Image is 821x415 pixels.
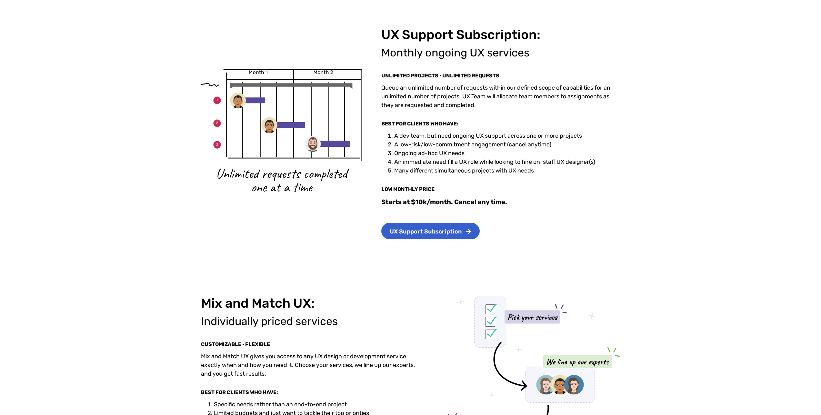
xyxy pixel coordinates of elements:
input: Subscribe to UX Team newsletter. [2,91,6,95]
li: Many different simultaneous projects with UX needs [394,166,620,175]
li: An immediate need fill a UX role while looking to hire on-staff UX designer(s) [394,158,620,166]
li: A low-risk/low-commitment engagement (cancel anytime) [394,140,620,149]
h3: Monthly ongoing UX services [381,47,620,58]
strong: Starts at $10k/month. Cancel any time. [381,198,507,206]
h2: Mix and Match UX: [201,296,425,311]
span: UX Support Subscription [390,229,462,234]
li: Specific needs rather than an end-to-end project [214,400,425,409]
a: UX Support Subscription [381,223,480,239]
h3: UNLIMITED PROJECTS • UNLIMITED REQUESTS [381,73,620,78]
h3: LOW MONTHLY PRICE [381,187,620,192]
p: Unlimited requests completed one at a time [216,167,347,194]
h3: BEST FOR CLIENTS WHO HAVE: [201,390,425,395]
h3: BEST FOR CLIENTS WHO HAVE: [381,121,620,126]
h2: UX Support Subscription: [381,27,620,42]
h3: CUSTOMIZABLE • FLEXIBLE [201,342,425,347]
li: A dev team, but need ongoing UX support across one or more projects [394,132,620,140]
span: Last Name [127,0,150,6]
iframe: Chat Widget [789,384,821,415]
span: Subscribe to UX Team newsletter. [8,90,251,95]
li: Ongoing ad-hoc UX needs [394,149,620,158]
div: Queue an unlimited number of requests within our defined scope of capabilities for an unlimited n... [381,84,620,110]
div: Mix and Match UX gives you access to any UX design or development service exactly when and how yo... [201,352,425,378]
h3: Individually priced services [201,316,425,327]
